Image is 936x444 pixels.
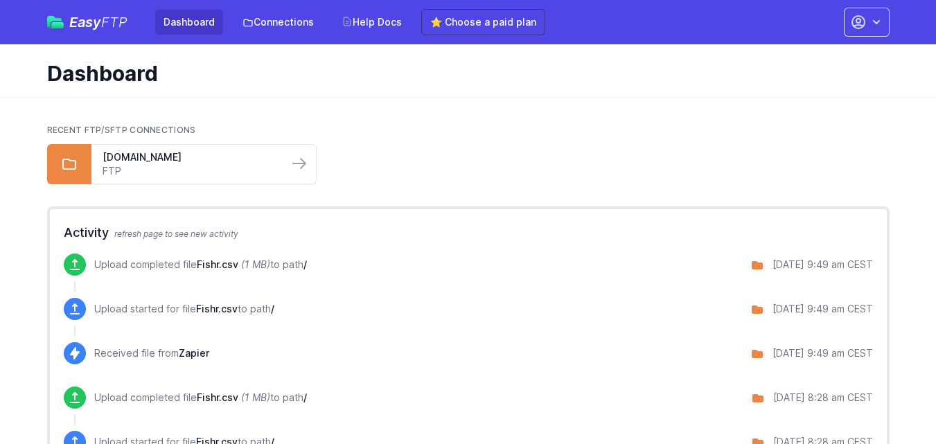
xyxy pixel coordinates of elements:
[234,10,322,35] a: Connections
[155,10,223,35] a: Dashboard
[196,303,238,314] span: Fishr.csv
[772,346,873,360] div: [DATE] 9:49 am CEST
[103,150,277,164] a: [DOMAIN_NAME]
[241,391,270,403] i: (1 MB)
[303,391,307,403] span: /
[47,125,890,136] h2: Recent FTP/SFTP Connections
[47,15,127,29] a: EasyFTP
[47,61,878,86] h1: Dashboard
[421,9,545,35] a: ⭐ Choose a paid plan
[94,302,274,316] p: Upload started for file to path
[69,15,127,29] span: Easy
[772,258,873,272] div: [DATE] 9:49 am CEST
[241,258,270,270] i: (1 MB)
[772,302,873,316] div: [DATE] 9:49 am CEST
[101,14,127,30] span: FTP
[197,258,238,270] span: Fishr.csv
[333,10,410,35] a: Help Docs
[271,303,274,314] span: /
[773,391,873,405] div: [DATE] 8:28 am CEST
[94,391,307,405] p: Upload completed file to path
[94,346,209,360] p: Received file from
[103,164,277,178] a: FTP
[179,347,209,359] span: Zapier
[47,16,64,28] img: easyftp_logo.png
[197,391,238,403] span: Fishr.csv
[64,223,873,242] h2: Activity
[303,258,307,270] span: /
[114,229,238,239] span: refresh page to see new activity
[94,258,307,272] p: Upload completed file to path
